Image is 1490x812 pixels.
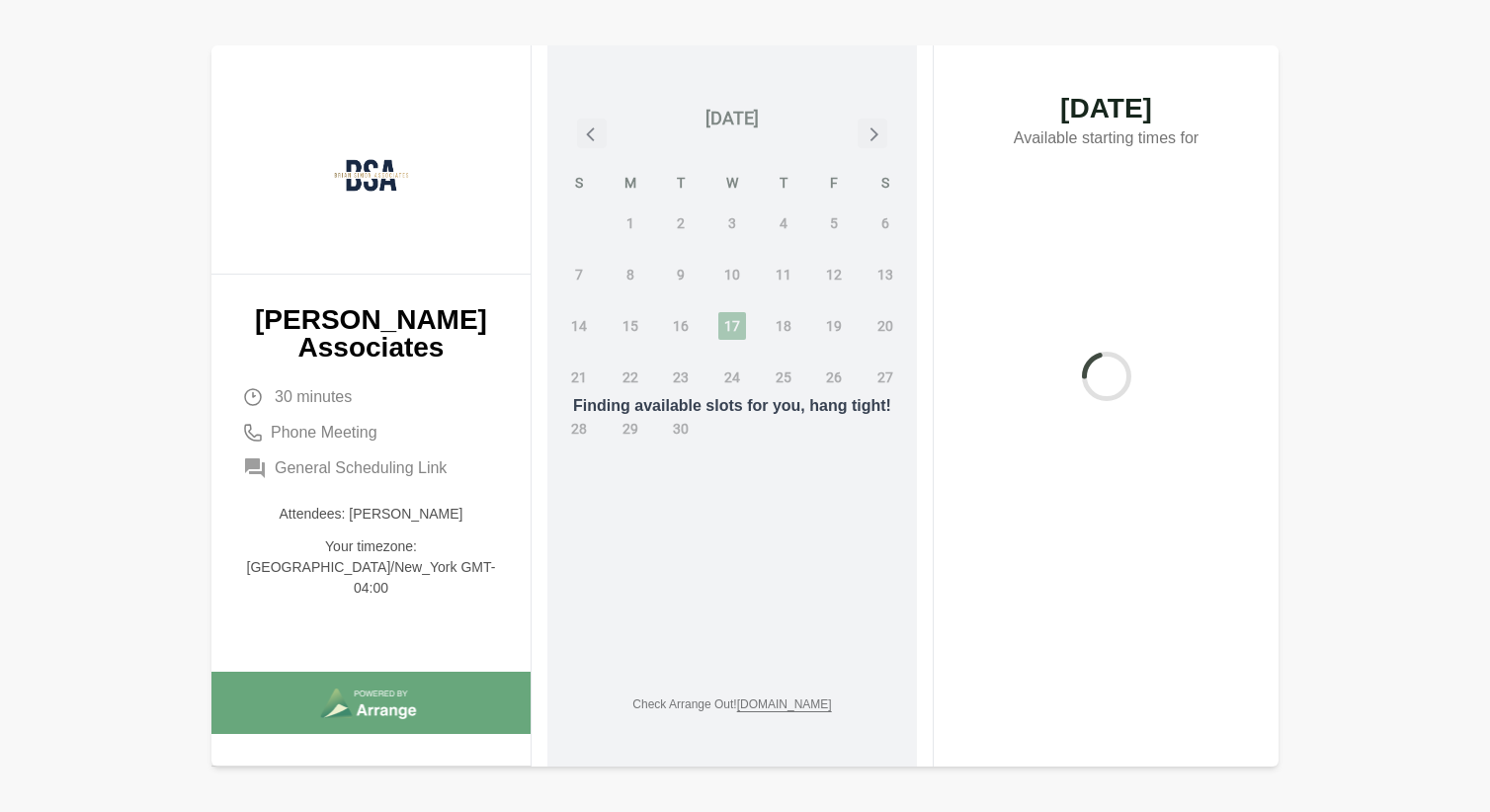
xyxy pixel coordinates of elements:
p: Attendees: [PERSON_NAME] [243,504,499,525]
p: [PERSON_NAME] Associates [243,306,499,362]
span: General Scheduling Link [275,456,447,480]
p: Finding available slots for you, hang tight! [573,394,891,418]
span: [DATE] [973,95,1239,122]
p: Available starting times for [973,122,1239,158]
span: 30 minutes [275,385,352,409]
p: Your timezone: [GEOGRAPHIC_DATA]/New_York GMT-04:00 [243,536,499,599]
span: Phone Meeting [271,421,377,445]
